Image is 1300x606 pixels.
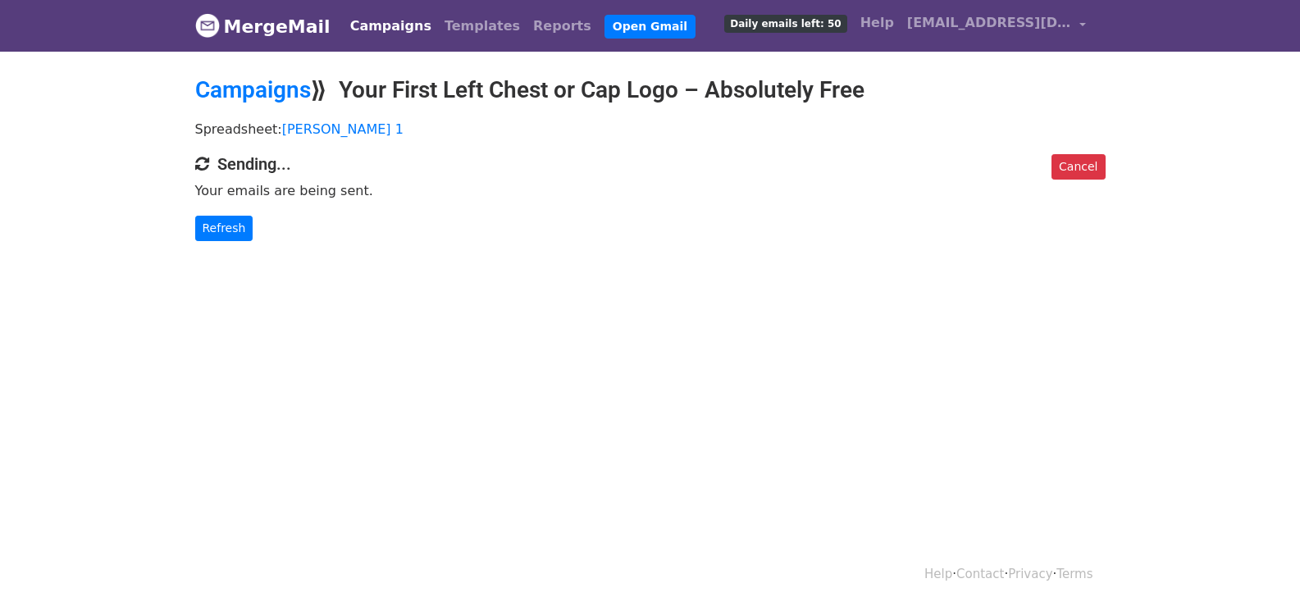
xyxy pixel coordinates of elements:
a: Templates [438,10,527,43]
a: Reports [527,10,598,43]
span: [EMAIL_ADDRESS][DOMAIN_NAME] [907,13,1071,33]
p: Spreadsheet: [195,121,1106,138]
a: Help [924,567,952,581]
h4: Sending... [195,154,1106,174]
a: [EMAIL_ADDRESS][DOMAIN_NAME] [901,7,1092,45]
a: Contact [956,567,1004,581]
h2: ⟫ Your First Left Chest or Cap Logo – Absolutely Free [195,76,1106,104]
a: Refresh [195,216,253,241]
a: Daily emails left: 50 [718,7,853,39]
a: Terms [1056,567,1092,581]
a: Open Gmail [604,15,696,39]
a: Privacy [1008,567,1052,581]
a: [PERSON_NAME] 1 [282,121,404,137]
a: Help [854,7,901,39]
a: MergeMail [195,9,331,43]
p: Your emails are being sent. [195,182,1106,199]
a: Campaigns [344,10,438,43]
a: Cancel [1051,154,1105,180]
img: MergeMail logo [195,13,220,38]
a: Campaigns [195,76,311,103]
span: Daily emails left: 50 [724,15,846,33]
